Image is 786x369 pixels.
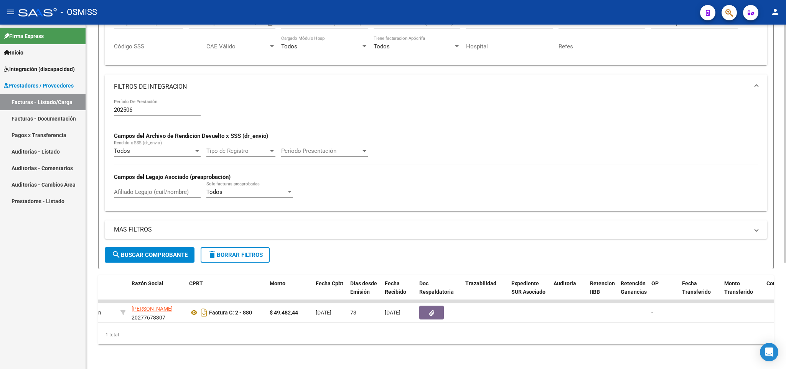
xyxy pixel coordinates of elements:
[98,325,774,344] div: 1 total
[266,19,275,28] button: Open calendar
[679,275,721,309] datatable-header-cell: Fecha Transferido
[206,189,222,195] span: Todos
[206,43,269,50] span: CAE Válido
[201,247,270,263] button: Borrar Filtros
[132,304,183,321] div: 20277678307
[112,252,188,258] span: Buscar Comprobante
[382,275,416,309] datatable-header-cell: Fecha Recibido
[419,280,454,295] span: Doc Respaldatoria
[114,225,749,234] mat-panel-title: MAS FILTROS
[618,275,648,309] datatable-header-cell: Retención Ganancias
[554,280,576,286] span: Auditoria
[648,275,679,309] datatable-header-cell: OP
[114,174,231,180] strong: Campos del Legajo Asociado (preaprobación)
[189,280,203,286] span: CPBT
[4,81,74,90] span: Prestadores / Proveedores
[105,99,767,211] div: FILTROS DE INTEGRACION
[114,132,268,139] strong: Campos del Archivo de Rendición Devuelto x SSS (dr_envio)
[4,48,23,57] span: Inicio
[682,280,711,295] span: Fecha Transferido
[465,280,496,286] span: Trazabilidad
[316,280,343,286] span: Fecha Cpbt
[587,275,618,309] datatable-header-cell: Retencion IIBB
[651,280,659,286] span: OP
[270,280,285,286] span: Monto
[114,83,749,91] mat-panel-title: FILTROS DE INTEGRACION
[114,147,130,154] span: Todos
[105,247,194,263] button: Buscar Comprobante
[550,275,587,309] datatable-header-cell: Auditoria
[112,250,121,259] mat-icon: search
[281,43,297,50] span: Todos
[4,65,75,73] span: Integración (discapacidad)
[721,275,763,309] datatable-header-cell: Monto Transferido
[105,74,767,99] mat-expansion-panel-header: FILTROS DE INTEGRACION
[508,275,550,309] datatable-header-cell: Expediente SUR Asociado
[771,7,780,17] mat-icon: person
[350,309,356,316] span: 73
[385,280,406,295] span: Fecha Recibido
[267,275,313,309] datatable-header-cell: Monto
[511,280,545,295] span: Expediente SUR Asociado
[105,220,767,239] mat-expansion-panel-header: MAS FILTROS
[651,309,653,316] span: -
[350,280,377,295] span: Días desde Emisión
[374,43,390,50] span: Todos
[760,343,778,361] div: Open Intercom Messenger
[590,280,615,295] span: Retencion IIBB
[129,275,186,309] datatable-header-cell: Razón Social
[316,309,331,316] span: [DATE]
[208,250,217,259] mat-icon: delete
[61,4,97,21] span: - OSMISS
[313,275,347,309] datatable-header-cell: Fecha Cpbt
[132,306,173,312] span: [PERSON_NAME]
[724,280,753,295] span: Monto Transferido
[621,280,647,295] span: Retención Ganancias
[347,275,382,309] datatable-header-cell: Días desde Emisión
[209,309,252,316] strong: Factura C: 2 - 880
[385,309,400,316] span: [DATE]
[270,309,298,316] strong: $ 49.482,44
[4,32,44,40] span: Firma Express
[206,147,269,154] span: Tipo de Registro
[281,147,361,154] span: Período Presentación
[199,306,209,319] i: Descargar documento
[208,252,263,258] span: Borrar Filtros
[186,275,267,309] datatable-header-cell: CPBT
[462,275,508,309] datatable-header-cell: Trazabilidad
[416,275,462,309] datatable-header-cell: Doc Respaldatoria
[132,280,163,286] span: Razón Social
[6,7,15,17] mat-icon: menu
